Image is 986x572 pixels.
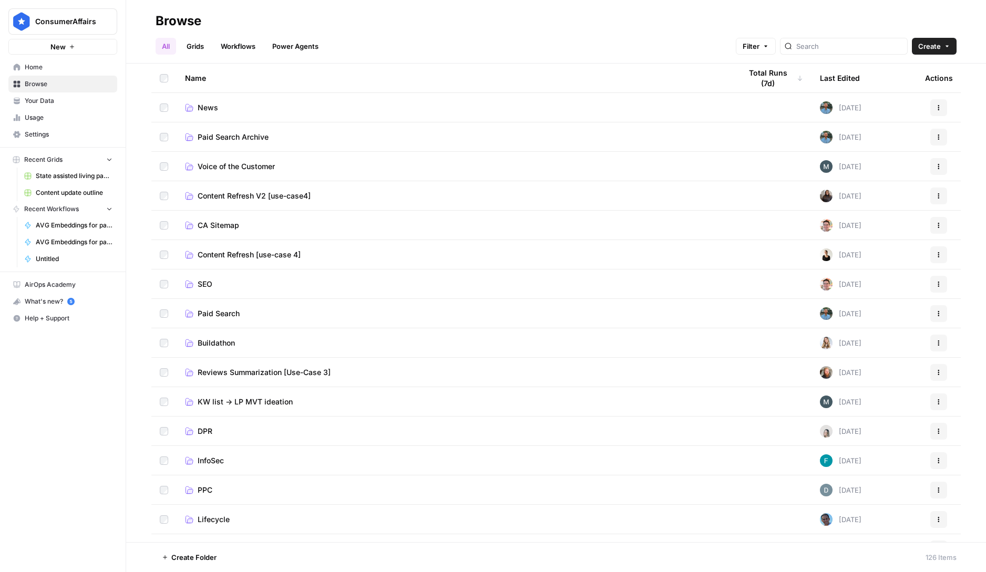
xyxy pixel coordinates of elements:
div: [DATE] [820,366,861,379]
img: cey2xrdcekjvnatjucu2k7sm827y [820,101,833,114]
span: Your Data [25,96,112,106]
button: Filter [736,38,776,55]
a: Lifecycle [185,514,724,525]
img: cligphsu63qclrxpa2fa18wddixk [820,219,833,232]
img: cey2xrdcekjvnatjucu2k7sm827y [820,131,833,143]
img: ycwi5nakws32ilp1nb2dvjlr7esq [820,484,833,496]
a: Workflows [214,38,262,55]
span: Help + Support [25,314,112,323]
img: r8o5t4pzb0o6hnpgjs1ia4vi3qep [820,513,833,526]
div: [DATE] [820,190,861,202]
a: State assisted living pages [19,168,117,184]
a: Grids [180,38,210,55]
span: New [50,41,66,52]
div: 126 Items [926,552,957,563]
span: Content Refresh [use-case 4] [198,249,301,260]
a: Buildathon [185,338,724,348]
a: Paid Search Archive [185,132,724,142]
span: State assisted living pages [36,171,112,181]
img: cligphsu63qclrxpa2fa18wddixk [820,278,833,290]
span: AVG Embeddings for page and Target Keyword [36,221,112,230]
span: Usage [25,113,112,122]
span: PPC [198,485,212,495]
input: Search [796,41,903,51]
button: Recent Grids [8,152,117,168]
span: Recent Grids [24,155,63,164]
a: Content Refresh V2 [use-case4] [185,191,724,201]
button: Create Folder [156,549,223,566]
img: 2agzpzudf1hwegjq0yfnpolu71ad [820,396,833,408]
a: Settings [8,126,117,143]
a: CA Sitemap [185,220,724,231]
div: [DATE] [820,513,861,526]
div: [DATE] [820,396,861,408]
div: Total Runs (7d) [741,64,803,92]
span: Paid Search Archive [198,132,269,142]
div: [DATE] [820,454,861,467]
div: Browse [156,13,201,29]
span: Untitled [36,254,112,264]
button: Help + Support [8,310,117,327]
div: Actions [925,64,953,92]
div: [DATE] [820,425,861,438]
img: ur1zthrg86n58a5t7pu5nb1lg2cg [820,425,833,438]
div: [DATE] [820,278,861,290]
button: Create [912,38,957,55]
a: Voice of the Customer [185,161,724,172]
a: InfoSec [185,455,724,466]
span: Create Folder [171,552,217,563]
span: Paid Search [198,308,240,319]
span: Lifecycle [198,514,230,525]
a: PPC [185,485,724,495]
text: 5 [69,299,72,304]
div: [DATE] [820,219,861,232]
img: 6lzcvtqrom6glnstmpsj9w10zs8o [820,337,833,349]
span: DPR [198,426,212,436]
span: News [198,102,218,113]
span: Browse [25,79,112,89]
a: SEO [185,279,724,289]
img: ConsumerAffairs Logo [12,12,31,31]
a: Usage [8,109,117,126]
a: Content update outline [19,184,117,201]
span: Reviews Summarization [Use-Case 3] [198,367,331,378]
img: s7jow0aglyjrx5ox71uu927a0s2f [820,454,833,467]
img: 2agzpzudf1hwegjq0yfnpolu71ad [820,160,833,173]
a: DPR [185,426,724,436]
a: 5 [67,298,75,305]
span: Recent Workflows [24,204,79,214]
span: Content update outline [36,188,112,197]
a: Reviews Summarization [Use-Case 3] [185,367,724,378]
a: Browse [8,76,117,92]
a: KW list -> LP MVT ideation [185,397,724,407]
span: KW list -> LP MVT ideation [198,397,293,407]
span: Home [25,63,112,72]
span: Settings [25,130,112,139]
a: AVG Embeddings for page and Target Keyword [19,217,117,234]
span: Buildathon [198,338,235,348]
span: AirOps Academy [25,280,112,289]
div: [DATE] [820,131,861,143]
img: cey2xrdcekjvnatjucu2k7sm827y [820,307,833,320]
a: Paid Search [185,308,724,319]
button: Recent Workflows [8,201,117,217]
div: [DATE] [820,307,861,320]
div: [DATE] [820,484,861,496]
img: ppmrwor7ca391jhppk7fn9g8e2e5 [820,248,833,261]
div: Last Edited [820,64,860,92]
a: Your Data [8,92,117,109]
div: [DATE] [820,101,861,114]
img: m0zrohvfaclqwxyk91j4244nb85g [820,190,833,202]
div: Name [185,64,724,92]
span: Content Refresh V2 [use-case4] [198,191,311,201]
span: Create [918,41,941,51]
button: New [8,39,117,55]
span: SEO [198,279,212,289]
a: AVG Embeddings for page and Target Keyword - Using Pasted page content [19,234,117,251]
span: Filter [743,41,759,51]
span: Voice of the Customer [198,161,275,172]
a: Untitled [19,251,117,267]
div: [DATE] [820,337,861,349]
button: What's new? 5 [8,293,117,310]
button: Workspace: ConsumerAffairs [8,8,117,35]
